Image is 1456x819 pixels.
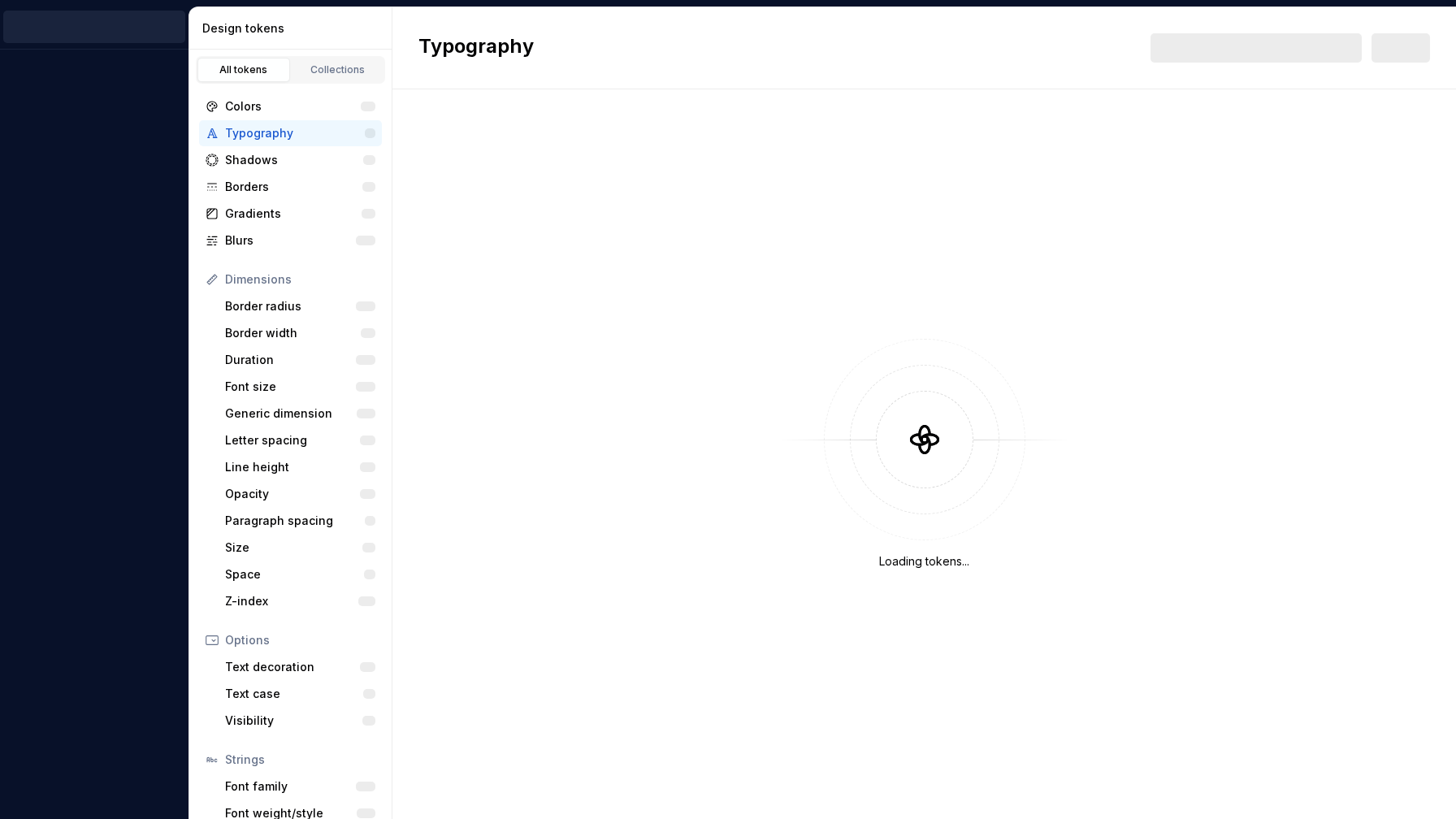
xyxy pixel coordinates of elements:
div: Border width [225,325,361,341]
div: Z-index [225,593,358,609]
div: Visibility [225,713,362,729]
div: Design tokens [202,20,385,37]
a: Gradients [199,201,382,227]
a: Line height [219,454,382,480]
div: Size [225,539,362,556]
div: Collections [297,63,379,76]
a: Space [219,561,382,587]
div: Strings [225,752,375,768]
a: Font size [219,374,382,400]
a: Duration [219,347,382,373]
div: Blurs [225,232,356,249]
a: Z-index [219,588,382,614]
div: Loading tokens... [879,553,969,570]
a: Visibility [219,708,382,734]
div: Generic dimension [225,405,357,422]
a: Generic dimension [219,401,382,427]
a: Blurs [199,227,382,253]
div: Text decoration [225,659,360,675]
div: Text case [225,686,363,702]
div: Shadows [225,152,363,168]
div: Font size [225,379,356,395]
div: Typography [225,125,365,141]
div: Font family [225,778,356,795]
div: Dimensions [225,271,375,288]
a: Text case [219,681,382,707]
a: Paragraph spacing [219,508,382,534]
div: Opacity [225,486,360,502]
a: Font family [219,773,382,799]
a: Borders [199,174,382,200]
div: Letter spacing [225,432,360,448]
a: Opacity [219,481,382,507]
a: Text decoration [219,654,382,680]
div: Options [225,632,375,648]
h2: Typography [418,33,534,63]
div: Paragraph spacing [225,513,365,529]
div: Space [225,566,364,583]
div: Border radius [225,298,356,314]
div: Duration [225,352,356,368]
a: Letter spacing [219,427,382,453]
div: Gradients [225,206,362,222]
div: Line height [225,459,360,475]
a: Shadows [199,147,382,173]
a: Border width [219,320,382,346]
a: Border radius [219,293,382,319]
a: Typography [199,120,382,146]
div: Borders [225,179,362,195]
a: Colors [199,93,382,119]
div: All tokens [203,63,284,76]
div: Colors [225,98,361,115]
a: Size [219,535,382,561]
